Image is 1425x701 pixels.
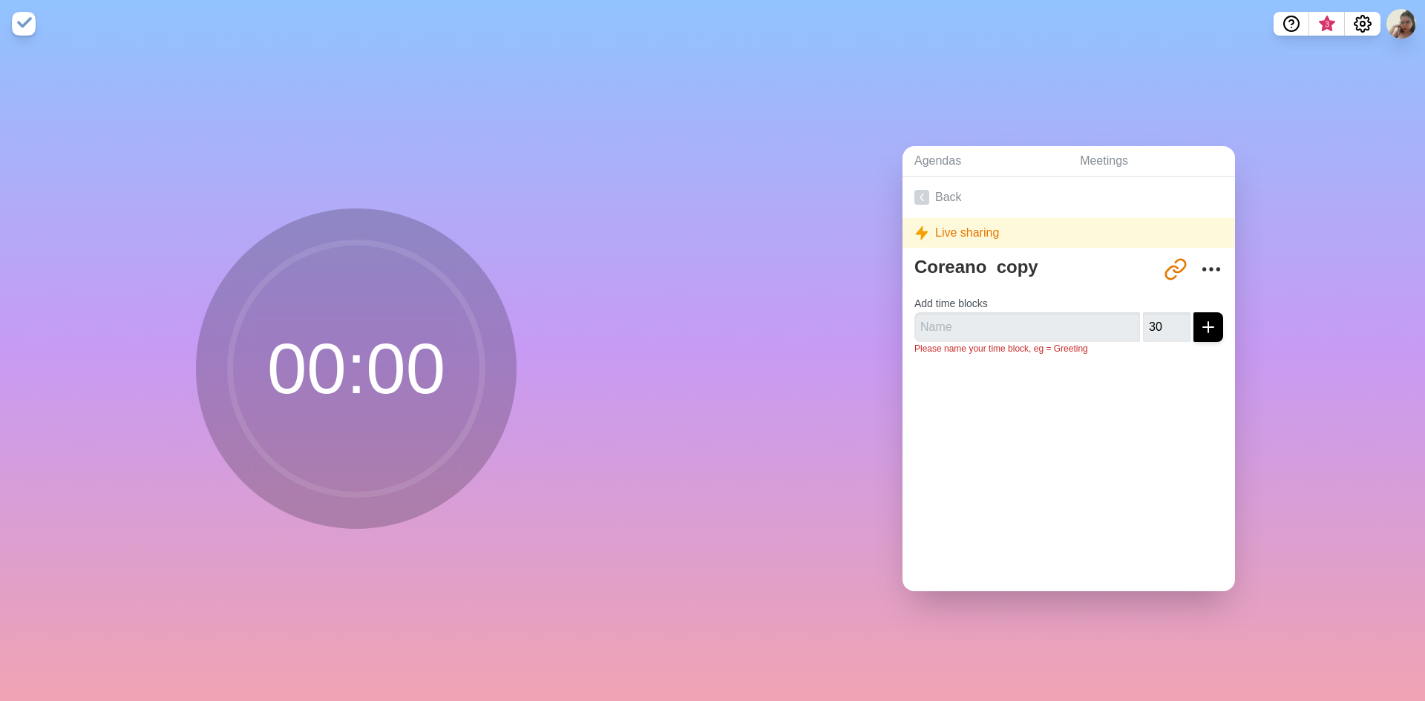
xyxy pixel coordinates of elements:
[1068,146,1235,177] a: Meetings
[1143,312,1190,342] input: Mins
[12,12,36,36] img: timeblocks logo
[902,177,1235,218] a: Back
[902,218,1235,248] div: Live sharing
[914,297,988,309] label: Add time blocks
[914,312,1140,342] input: Name
[1274,12,1309,36] button: Help
[1161,254,1190,284] button: Share link
[914,342,1223,355] p: Please name your time block, eg = Greeting
[1321,19,1333,30] span: 3
[1345,12,1380,36] button: Settings
[902,146,1068,177] a: Agendas
[1309,12,1345,36] button: What’s new
[1196,254,1226,284] button: More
